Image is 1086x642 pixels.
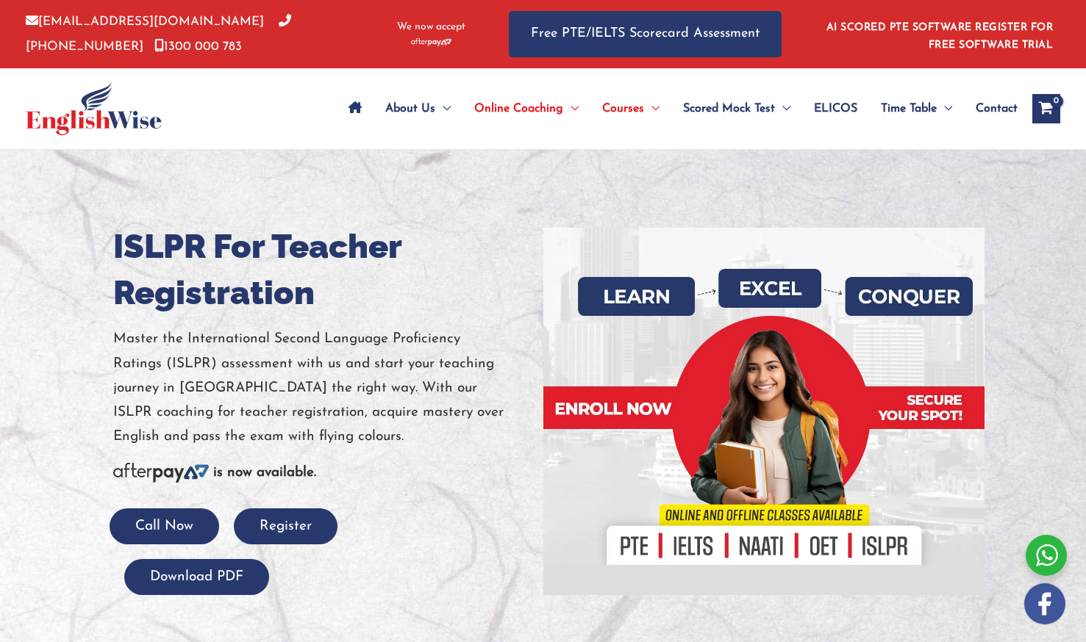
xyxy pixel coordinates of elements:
img: Afterpay-Logo [411,38,451,46]
a: Time TableMenu Toggle [869,83,964,134]
a: CoursesMenu Toggle [590,83,671,134]
img: Afterpay-Logo [113,463,209,483]
a: Online CoachingMenu Toggle [462,83,590,134]
button: Call Now [110,508,219,544]
a: Call Now [110,519,219,533]
a: [EMAIL_ADDRESS][DOMAIN_NAME] [26,15,264,28]
img: cropped-ew-logo [26,82,162,135]
a: Free PTE/IELTS Scorecard Assessment [509,11,782,57]
button: Register [234,508,337,544]
span: Contact [976,83,1018,134]
span: Menu Toggle [775,83,790,134]
a: 1300 000 783 [154,40,242,53]
span: Menu Toggle [563,83,579,134]
a: Download PDF [124,570,269,584]
a: About UsMenu Toggle [374,83,462,134]
a: [PHONE_NUMBER] [26,15,291,52]
a: Contact [964,83,1018,134]
a: ELICOS [802,83,869,134]
a: Scored Mock TestMenu Toggle [671,83,802,134]
span: ELICOS [814,83,857,134]
span: Courses [602,83,644,134]
span: Time Table [881,83,937,134]
a: Register [234,519,337,533]
b: is now available. [213,466,316,480]
span: We now accept [397,20,465,35]
nav: Site Navigation: Main Menu [337,83,1018,134]
h1: ISLPR For Teacher Registration [113,223,532,316]
button: Download PDF [124,559,269,595]
span: Scored Mock Test [683,83,775,134]
p: Master the International Second Language Proficiency Ratings (ISLPR) assessment with us and start... [113,327,532,449]
a: View Shopping Cart, empty [1032,94,1060,123]
img: white-facebook.png [1024,583,1065,624]
span: Menu Toggle [435,83,451,134]
span: Menu Toggle [937,83,952,134]
aside: Header Widget 1 [818,10,1060,58]
span: About Us [385,83,435,134]
span: Menu Toggle [644,83,660,134]
span: Online Coaching [474,83,563,134]
a: AI SCORED PTE SOFTWARE REGISTER FOR FREE SOFTWARE TRIAL [826,22,1054,51]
